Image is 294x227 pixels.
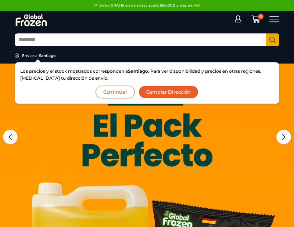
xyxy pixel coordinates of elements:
[96,86,135,98] button: Continuar
[3,130,18,144] div: Previous slide
[247,14,263,24] a: 0
[39,53,55,58] div: Santiago
[15,53,22,58] img: address-field-icon.svg
[22,53,37,58] div: Enviar a
[266,33,279,46] button: Search button
[276,130,291,144] div: Next slide
[258,14,264,19] span: 0
[20,68,274,82] p: Los precios y el stock mostrados corresponden a . Para ver disponibilidad y precios en otras regi...
[128,68,148,74] strong: Santiago
[139,86,199,98] button: Cambiar Dirección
